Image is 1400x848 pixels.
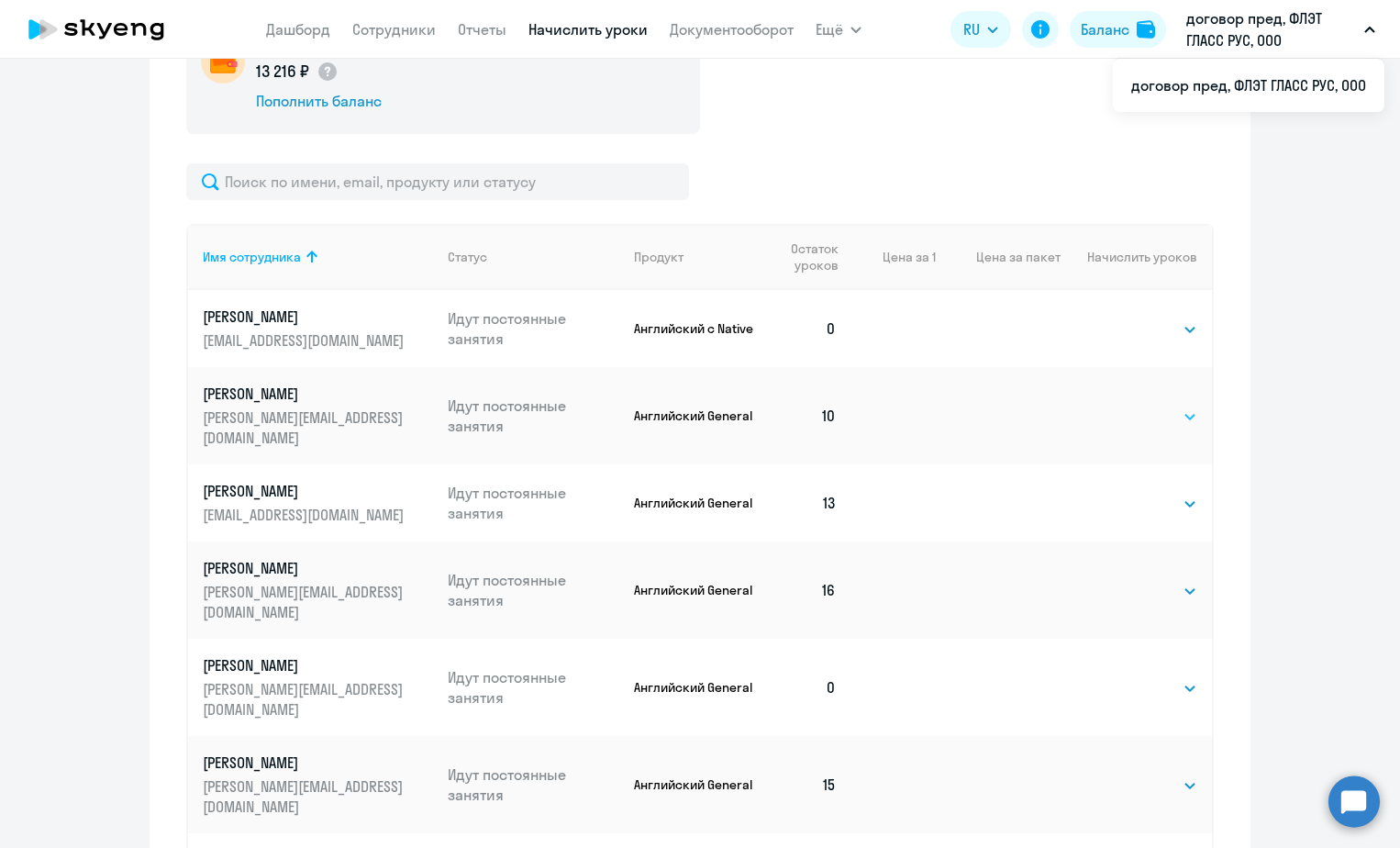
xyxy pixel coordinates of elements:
[448,308,620,349] p: Идут постоянные занятия
[203,776,408,817] p: [PERSON_NAME][EMAIL_ADDRESS][DOMAIN_NAME]
[758,367,851,464] td: 10
[203,481,408,501] p: [PERSON_NAME]
[203,307,433,351] a: [PERSON_NAME][EMAIL_ADDRESS][DOMAIN_NAME]
[816,11,861,48] button: Ещё
[634,679,758,696] p: Английский General
[816,18,843,40] span: Ещё
[448,249,620,265] div: Статус
[203,330,408,351] p: [EMAIL_ADDRESS][DOMAIN_NAME]
[203,655,433,720] a: [PERSON_NAME][PERSON_NAME][EMAIL_ADDRESS][DOMAIN_NAME]
[203,753,408,773] p: [PERSON_NAME]
[851,224,936,290] th: Цена за 1
[203,505,408,525] p: [EMAIL_ADDRESS][DOMAIN_NAME]
[1081,18,1129,40] div: Баланс
[758,736,851,833] td: 15
[950,11,1011,48] button: RU
[256,91,461,111] div: Пополнить баланс
[528,20,648,39] a: Начислить уроки
[758,290,851,367] td: 0
[634,249,758,265] div: Продукт
[670,20,794,39] a: Документооборот
[203,481,433,525] a: [PERSON_NAME][EMAIL_ADDRESS][DOMAIN_NAME]
[203,307,408,327] p: [PERSON_NAME]
[634,776,758,793] p: Английский General
[352,20,436,39] a: Сотрудники
[1137,20,1155,39] img: balance
[634,320,758,337] p: Английский с Native
[203,753,433,817] a: [PERSON_NAME][PERSON_NAME][EMAIL_ADDRESS][DOMAIN_NAME]
[203,249,433,265] div: Имя сотрудника
[1061,224,1212,290] th: Начислить уроков
[634,495,758,511] p: Английский General
[203,384,433,448] a: [PERSON_NAME][PERSON_NAME][EMAIL_ADDRESS][DOMAIN_NAME]
[772,240,838,273] span: Остаток уроков
[203,558,433,622] a: [PERSON_NAME][PERSON_NAME][EMAIL_ADDRESS][DOMAIN_NAME]
[266,20,330,39] a: Дашборд
[448,667,620,708] p: Идут постоянные занятия
[1113,59,1384,112] ul: Ещё
[936,224,1061,290] th: Цена за пакет
[1177,7,1384,51] button: договор пред, ФЛЭТ ГЛАСС РУС, ООО
[203,582,408,622] p: [PERSON_NAME][EMAIL_ADDRESS][DOMAIN_NAME]
[634,249,683,265] div: Продукт
[458,20,506,39] a: Отчеты
[448,483,620,523] p: Идут постоянные занятия
[201,39,245,84] img: wallet-circle.png
[448,764,620,805] p: Идут постоянные занятия
[203,679,408,720] p: [PERSON_NAME][EMAIL_ADDRESS][DOMAIN_NAME]
[1070,11,1166,48] button: Балансbalance
[758,464,851,541] td: 13
[203,407,408,448] p: [PERSON_NAME][EMAIL_ADDRESS][DOMAIN_NAME]
[448,570,620,610] p: Идут постоянные занятия
[186,163,689,200] input: Поиск по имени, email, продукту или статусу
[772,240,851,273] div: Остаток уроков
[256,60,339,84] p: 13 216 ₽
[448,396,620,436] p: Идут постоянные занятия
[634,582,758,598] p: Английский General
[1186,7,1357,51] p: договор пред, ФЛЭТ ГЛАСС РУС, ООО
[758,639,851,736] td: 0
[203,249,301,265] div: Имя сотрудника
[203,384,408,404] p: [PERSON_NAME]
[758,541,851,639] td: 16
[634,407,758,424] p: Английский General
[203,558,408,578] p: [PERSON_NAME]
[203,655,408,675] p: [PERSON_NAME]
[448,249,487,265] div: Статус
[963,18,980,40] span: RU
